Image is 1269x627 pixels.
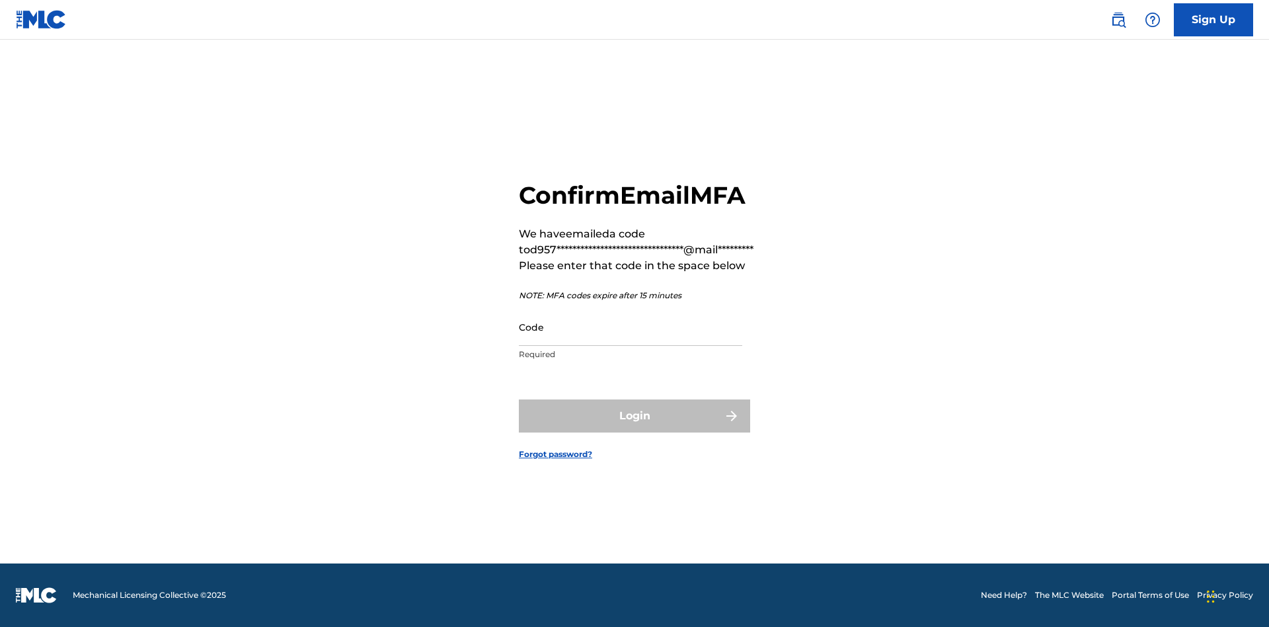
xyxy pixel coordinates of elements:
[16,10,67,29] img: MLC Logo
[519,181,753,210] h2: Confirm Email MFA
[73,589,226,601] span: Mechanical Licensing Collective © 2025
[1203,564,1269,627] iframe: Chat Widget
[1207,577,1215,616] div: Drag
[981,589,1027,601] a: Need Help?
[1110,12,1126,28] img: search
[1174,3,1253,36] a: Sign Up
[1112,589,1189,601] a: Portal Terms of Use
[519,349,742,360] p: Required
[1035,589,1104,601] a: The MLC Website
[519,258,753,274] p: Please enter that code in the space below
[519,290,753,302] p: NOTE: MFA codes expire after 15 minutes
[1105,7,1132,33] a: Public Search
[1197,589,1253,601] a: Privacy Policy
[16,587,57,603] img: logo
[1145,12,1161,28] img: help
[1139,7,1166,33] div: Help
[519,448,592,460] a: Forgot password?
